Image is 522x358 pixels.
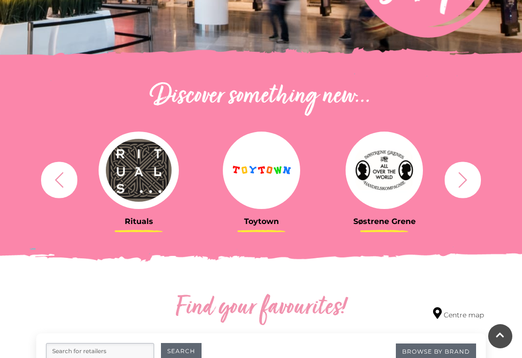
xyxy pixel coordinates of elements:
h2: Find your favourites! [114,293,408,324]
a: Toytown [207,132,316,226]
a: Centre map [433,307,484,320]
h3: Toytown [207,217,316,226]
h3: Rituals [85,217,193,226]
a: Søstrene Grene [330,132,438,226]
a: Rituals [85,132,193,226]
h2: Discover something new... [36,81,486,112]
h3: Søstrene Grene [330,217,438,226]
